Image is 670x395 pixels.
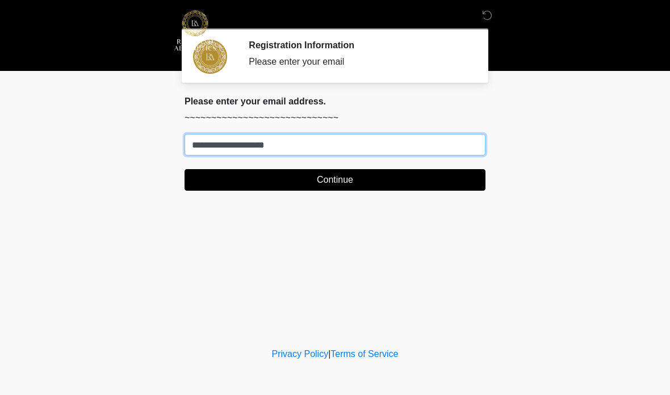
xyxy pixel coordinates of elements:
[173,9,217,52] img: Richland Aesthetics Logo
[185,96,485,107] h2: Please enter your email address.
[328,349,330,359] a: |
[330,349,398,359] a: Terms of Service
[272,349,329,359] a: Privacy Policy
[185,111,485,125] p: ~~~~~~~~~~~~~~~~~~~~~~~~~~~~~
[185,169,485,191] button: Continue
[249,55,468,69] div: Please enter your email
